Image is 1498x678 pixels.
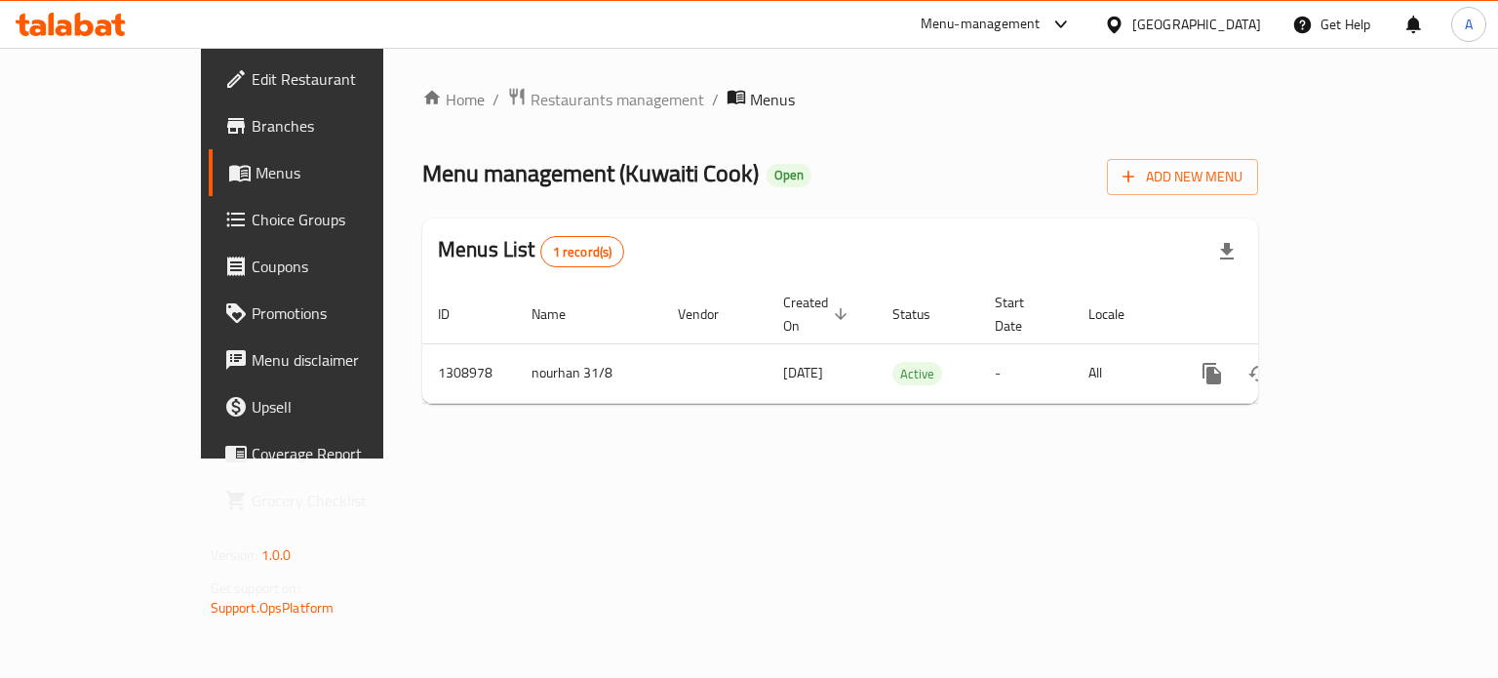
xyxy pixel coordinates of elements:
a: Restaurants management [507,87,704,112]
div: Total records count [540,236,625,267]
a: Upsell [209,383,452,430]
span: Choice Groups [252,208,436,231]
a: Grocery Checklist [209,477,452,524]
span: Menus [750,88,795,111]
div: [GEOGRAPHIC_DATA] [1132,14,1261,35]
span: Name [532,302,591,326]
div: Active [892,362,942,385]
button: Add New Menu [1107,159,1258,195]
span: Status [892,302,956,326]
a: Branches [209,102,452,149]
h2: Menus List [438,235,624,267]
a: Coverage Report [209,430,452,477]
li: / [493,88,499,111]
span: 1.0.0 [261,542,292,568]
span: 1 record(s) [541,243,624,261]
span: Get support on: [211,576,300,601]
li: / [712,88,719,111]
td: 1308978 [422,343,516,403]
span: Created On [783,291,853,338]
a: Promotions [209,290,452,337]
div: Open [767,164,811,187]
th: Actions [1173,285,1392,344]
span: Locale [1088,302,1150,326]
a: Choice Groups [209,196,452,243]
a: Menu disclaimer [209,337,452,383]
span: Version: [211,542,258,568]
button: Change Status [1236,350,1282,397]
td: All [1073,343,1173,403]
span: Open [767,167,811,183]
span: Restaurants management [531,88,704,111]
div: Export file [1203,228,1250,275]
span: Menu management ( Kuwaiti Cook ) [422,151,759,195]
span: Menus [256,161,436,184]
a: Edit Restaurant [209,56,452,102]
span: [DATE] [783,360,823,385]
span: Promotions [252,301,436,325]
span: Coupons [252,255,436,278]
a: Home [422,88,485,111]
span: ID [438,302,475,326]
td: - [979,343,1073,403]
table: enhanced table [422,285,1392,404]
a: Menus [209,149,452,196]
span: A [1465,14,1473,35]
span: Start Date [995,291,1049,338]
span: Grocery Checklist [252,489,436,512]
span: Vendor [678,302,744,326]
button: more [1189,350,1236,397]
span: Edit Restaurant [252,67,436,91]
span: Upsell [252,395,436,419]
a: Support.OpsPlatform [211,595,335,620]
td: nourhan 31/8 [516,343,662,403]
span: Coverage Report [252,442,436,465]
div: Menu-management [921,13,1041,36]
span: Branches [252,114,436,138]
nav: breadcrumb [422,87,1258,112]
a: Coupons [209,243,452,290]
span: Add New Menu [1123,165,1242,189]
span: Active [892,363,942,385]
span: Menu disclaimer [252,348,436,372]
